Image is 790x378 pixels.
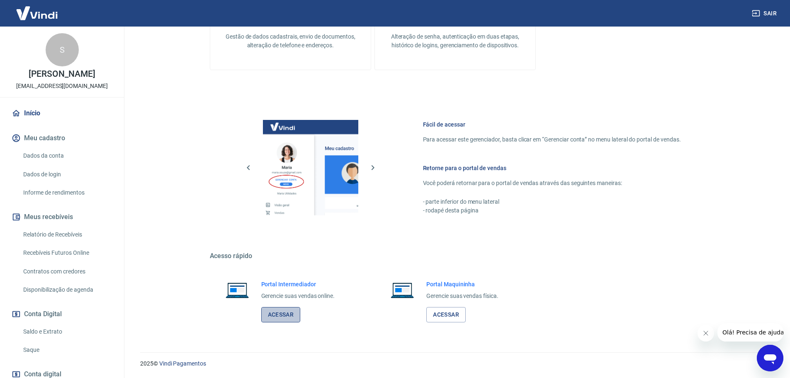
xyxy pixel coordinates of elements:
a: Disponibilização de agenda [20,281,114,298]
a: Dados da conta [20,147,114,164]
a: Acessar [261,307,301,322]
img: Imagem da dashboard mostrando o botão de gerenciar conta na sidebar no lado esquerdo [263,120,358,215]
p: - parte inferior do menu lateral [423,198,681,206]
a: Contratos com credores [20,263,114,280]
div: S [46,33,79,66]
iframe: Fechar mensagem [698,325,714,341]
span: Olá! Precisa de ajuda? [5,6,70,12]
h5: Acesso rápido [210,252,701,260]
p: 2025 © [140,359,770,368]
p: [EMAIL_ADDRESS][DOMAIN_NAME] [16,82,108,90]
button: Meu cadastro [10,129,114,147]
button: Conta Digital [10,305,114,323]
img: Imagem de um notebook aberto [385,280,420,300]
a: Vindi Pagamentos [159,360,206,367]
p: Você poderá retornar para o portal de vendas através das seguintes maneiras: [423,179,681,188]
h6: Retorne para o portal de vendas [423,164,681,172]
p: - rodapé desta página [423,206,681,215]
p: Gerencie suas vendas física. [426,292,498,300]
p: Alteração de senha, autenticação em duas etapas, histórico de logins, gerenciamento de dispositivos. [388,32,522,50]
a: Saque [20,341,114,358]
p: Para acessar este gerenciador, basta clicar em “Gerenciar conta” no menu lateral do portal de ven... [423,135,681,144]
button: Meus recebíveis [10,208,114,226]
a: Saldo e Extrato [20,323,114,340]
a: Acessar [426,307,466,322]
button: Sair [750,6,780,21]
a: Relatório de Recebíveis [20,226,114,243]
a: Início [10,104,114,122]
iframe: Botão para abrir a janela de mensagens [757,345,783,371]
a: Recebíveis Futuros Online [20,244,114,261]
p: Gerencie suas vendas online. [261,292,335,300]
img: Imagem de um notebook aberto [220,280,255,300]
a: Informe de rendimentos [20,184,114,201]
p: [PERSON_NAME] [29,70,95,78]
h6: Portal Maquininha [426,280,498,288]
h6: Fácil de acessar [423,120,681,129]
a: Dados de login [20,166,114,183]
h6: Portal Intermediador [261,280,335,288]
iframe: Mensagem da empresa [717,323,783,341]
p: Gestão de dados cadastrais, envio de documentos, alteração de telefone e endereços. [224,32,357,50]
img: Vindi [10,0,64,26]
